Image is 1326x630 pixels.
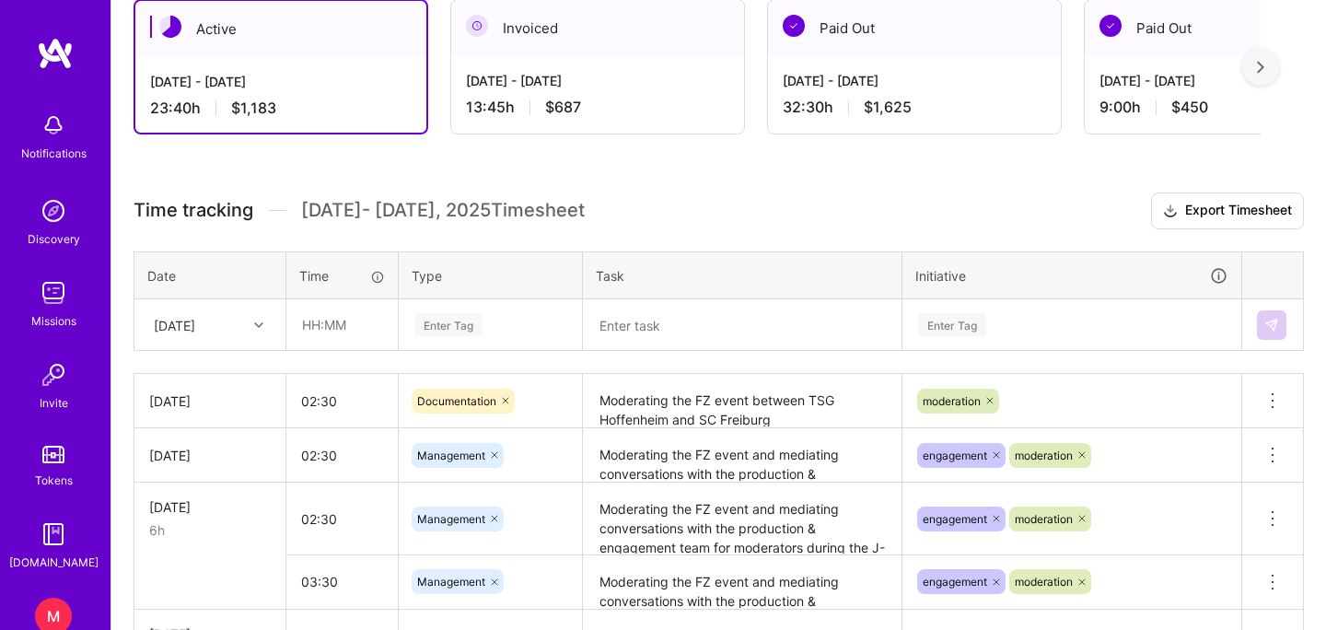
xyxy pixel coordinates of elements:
span: Management [417,512,485,526]
div: Invite [40,393,68,413]
div: [DATE] [154,315,195,334]
div: 13:45 h [466,98,729,117]
img: Invoiced [466,15,488,37]
div: [DATE] - [DATE] [466,71,729,90]
input: HH:MM [286,431,398,480]
span: $1,183 [231,99,276,118]
img: Paid Out [783,15,805,37]
img: guide book [35,516,72,553]
div: Enter Tag [918,310,986,339]
img: Submit [1264,318,1279,332]
span: $1,625 [864,98,912,117]
input: HH:MM [286,495,398,543]
span: engagement [923,512,987,526]
div: [DOMAIN_NAME] [9,553,99,572]
i: icon Chevron [254,321,263,330]
span: $450 [1171,98,1208,117]
span: Management [417,449,485,462]
div: 32:30 h [783,98,1046,117]
img: tokens [42,446,64,463]
i: icon Download [1163,202,1178,221]
div: [DATE] [149,391,271,411]
div: [DATE] - [DATE] [150,72,412,91]
input: HH:MM [286,557,398,606]
img: Paid Out [1099,15,1122,37]
span: engagement [923,575,987,589]
div: [DATE] [149,446,271,465]
div: Discovery [28,229,80,249]
span: $687 [545,98,581,117]
span: moderation [923,394,981,408]
span: moderation [1015,449,1073,462]
input: HH:MM [286,377,398,426]
img: Active [159,16,181,38]
textarea: Moderating the FZ event and mediating conversations with the production & engagement team for mod... [585,484,900,554]
div: Time [299,266,385,286]
div: Initiative [915,265,1228,286]
div: [DATE] - [DATE] [783,71,1046,90]
span: [DATE] - [DATE] , 2025 Timesheet [301,199,585,222]
button: Export Timesheet [1151,192,1304,229]
th: Date [134,251,286,299]
textarea: Moderating the FZ event and mediating conversations with the production & engagement team for mod... [585,557,900,608]
div: 6h [149,520,271,540]
textarea: Moderating the FZ event between TSG Hoffenheim and SC Freiburg [585,376,900,426]
div: Missions [31,311,76,331]
span: Documentation [417,394,496,408]
img: logo [37,37,74,70]
div: [DATE] [149,497,271,517]
textarea: Moderating the FZ event and mediating conversations with the production & engagement team for mod... [585,430,900,481]
div: 23:40 h [150,99,412,118]
span: moderation [1015,575,1073,589]
span: engagement [923,449,987,462]
div: Active [135,1,426,57]
img: Invite [35,356,72,393]
input: HH:MM [287,300,397,349]
img: bell [35,107,72,144]
span: moderation [1015,512,1073,526]
th: Type [399,251,583,299]
span: Management [417,575,485,589]
img: teamwork [35,274,72,311]
img: discovery [35,192,72,229]
div: Notifications [21,144,87,163]
th: Task [583,251,902,299]
span: Time tracking [134,199,253,222]
img: right [1257,61,1264,74]
div: Tokens [35,471,73,490]
div: Enter Tag [414,310,483,339]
